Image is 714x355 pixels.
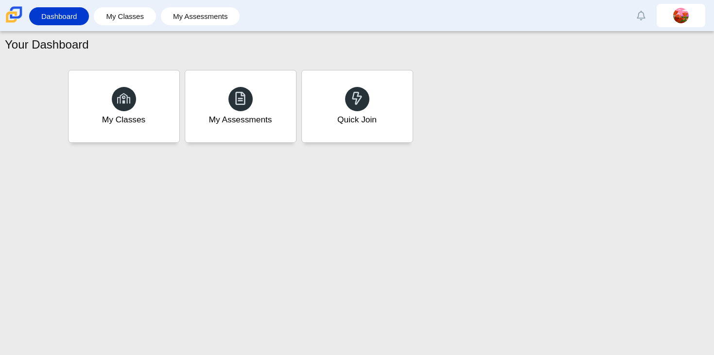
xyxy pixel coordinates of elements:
a: Quick Join [301,70,413,143]
div: My Classes [102,114,146,126]
a: Carmen School of Science & Technology [4,18,24,26]
a: My Classes [99,7,151,25]
div: Quick Join [337,114,377,126]
img: deniz.rodriguezram.aFoDYZ [673,8,689,23]
a: deniz.rodriguezram.aFoDYZ [657,4,705,27]
a: My Assessments [166,7,235,25]
a: Alerts [630,5,652,26]
img: Carmen School of Science & Technology [4,4,24,25]
a: My Classes [68,70,180,143]
a: Dashboard [34,7,84,25]
h1: Your Dashboard [5,36,89,53]
div: My Assessments [209,114,272,126]
a: My Assessments [185,70,296,143]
